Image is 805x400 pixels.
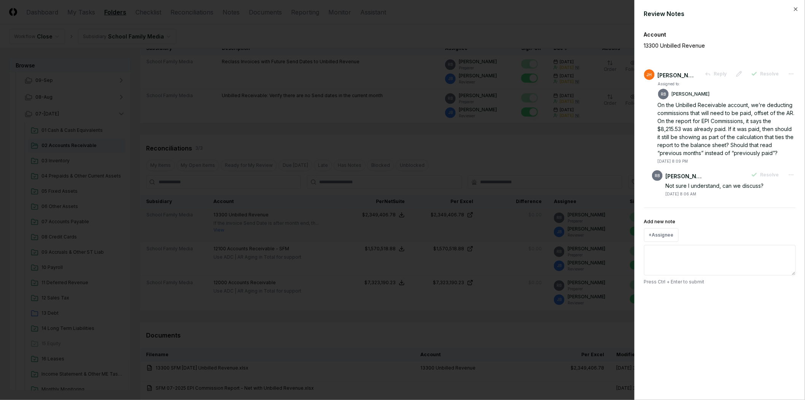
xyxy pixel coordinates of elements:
div: On the Unbilled Receivable account, we’re deducting commissions that will need to be paid, offset... [658,101,796,157]
button: Resolve [747,168,784,182]
div: Account [644,30,796,38]
span: JH [647,72,652,78]
span: RB [661,91,666,97]
p: [PERSON_NAME] [672,91,710,98]
label: Add new note [644,219,676,224]
td: Assigned to: [658,81,710,87]
div: [DATE] 8:06 AM [666,191,697,197]
span: Resolve [760,70,779,77]
button: Reply [700,67,732,81]
div: [PERSON_NAME] [658,71,696,79]
button: +Assignee [644,228,679,242]
div: [DATE] 8:09 PM [658,158,688,164]
button: Resolve [747,67,784,81]
p: 13300 Unbilled Revenue [644,42,770,50]
span: RB [655,173,660,179]
span: Resolve [760,171,779,178]
div: [PERSON_NAME] [666,172,704,180]
div: Review Notes [644,9,796,18]
div: Not sure I understand, can we discuss? [666,182,796,190]
p: Press Ctrl + Enter to submit [644,278,796,285]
